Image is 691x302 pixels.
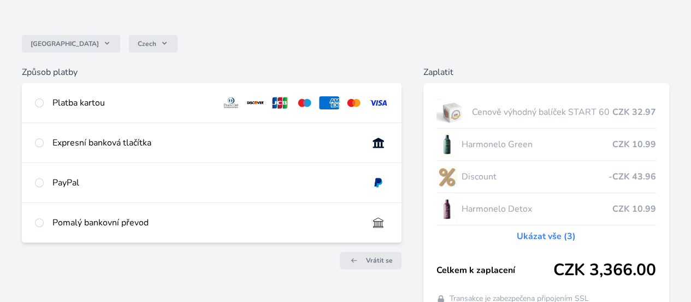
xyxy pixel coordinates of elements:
img: visa.svg [368,96,388,109]
span: CZK 10.99 [612,138,656,151]
button: Czech [129,35,178,53]
img: onlineBanking_CZ.svg [368,136,388,149]
span: Vrátit se [366,256,393,265]
img: discount-lo.png [436,163,457,190]
div: PayPal [52,176,359,189]
a: Ukázat vše (3) [517,230,576,243]
img: bankTransfer_IBAN.svg [368,216,388,229]
img: diners.svg [221,96,241,109]
img: start.jpg [436,98,468,126]
img: amex.svg [319,96,339,109]
button: [GEOGRAPHIC_DATA] [22,35,120,53]
img: DETOX_se_stinem_x-lo.jpg [436,195,457,223]
h6: Zaplatit [423,66,669,79]
div: Expresní banková tlačítka [52,136,359,149]
img: CLEAN_GREEN_se_stinem_x-lo.jpg [436,131,457,158]
img: mc.svg [344,96,364,109]
div: Pomalý bankovní převod [52,216,359,229]
span: Harmonelo Detox [462,202,612,216]
span: CZK 10.99 [612,202,656,216]
h6: Způsob platby [22,66,401,79]
span: Harmonelo Green [462,138,612,151]
span: -CZK 43.96 [609,170,656,183]
span: CZK 3,366.00 [553,260,656,280]
img: maestro.svg [294,96,315,109]
div: Platba kartou [52,96,212,109]
img: jcb.svg [270,96,290,109]
span: Discount [462,170,609,183]
span: Celkem k zaplacení [436,264,553,277]
img: discover.svg [245,96,265,109]
span: CZK 32.97 [612,106,656,119]
a: Vrátit se [340,252,401,269]
span: Czech [138,39,156,48]
span: [GEOGRAPHIC_DATA] [31,39,99,48]
img: paypal.svg [368,176,388,189]
span: Cenově výhodný balíček START 60 [472,106,612,119]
